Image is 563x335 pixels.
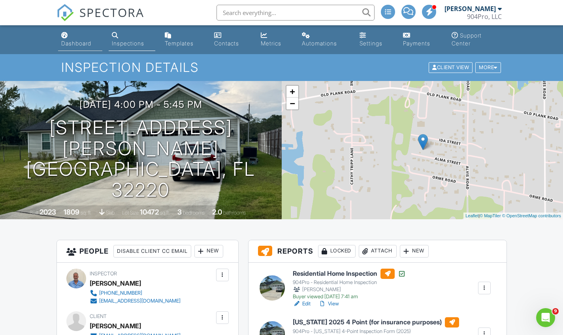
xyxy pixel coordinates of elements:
[99,290,142,296] div: [PHONE_NUMBER]
[61,40,91,47] div: Dashboard
[81,210,92,216] span: sq. ft.
[360,40,382,47] div: Settings
[79,4,144,21] span: SPECTORA
[286,86,298,98] a: Zoom in
[40,208,56,216] div: 2023
[463,213,563,219] div: |
[502,213,561,218] a: © OpenStreetMap contributors
[90,320,141,332] div: [PERSON_NAME]
[293,328,459,335] div: 904Pro - [US_STATE] 4-Point Inspection Form (2025)
[211,28,251,51] a: Contacts
[177,208,182,216] div: 3
[318,300,339,308] a: View
[90,297,181,305] a: [EMAIL_ADDRESS][DOMAIN_NAME]
[299,28,350,51] a: Automations (Advanced)
[109,28,155,51] a: Inspections
[444,5,496,13] div: [PERSON_NAME]
[302,40,337,47] div: Automations
[57,240,238,263] h3: People
[113,245,191,258] div: Disable Client CC Email
[90,289,181,297] a: [PHONE_NUMBER]
[293,300,311,308] a: Edit
[64,208,79,216] div: 1809
[286,98,298,109] a: Zoom out
[552,308,559,314] span: 9
[258,28,292,51] a: Metrics
[90,277,141,289] div: [PERSON_NAME]
[475,62,501,73] div: More
[293,294,406,300] div: Buyer viewed [DATE] 7:41 am
[429,62,473,73] div: Client View
[293,279,406,286] div: 904Pro - Residential Home Inspection
[452,32,482,47] div: Support Center
[536,308,555,327] iframe: Intercom live chat
[261,40,281,47] div: Metrics
[160,210,170,216] span: sq.ft.
[183,210,205,216] span: bedrooms
[162,28,205,51] a: Templates
[56,11,144,27] a: SPECTORA
[318,245,356,258] div: Locked
[249,240,507,263] h3: Reports
[30,210,38,216] span: Built
[214,40,239,47] div: Contacts
[194,245,223,258] div: New
[293,269,406,279] h6: Residential Home Inspection
[140,208,159,216] div: 10472
[400,28,442,51] a: Payments
[79,99,202,110] h3: [DATE] 4:00 pm - 5:45 pm
[428,64,475,70] a: Client View
[480,213,501,218] a: © MapTiler
[465,213,478,218] a: Leaflet
[403,40,430,47] div: Payments
[90,313,107,319] span: Client
[293,286,406,294] div: [PERSON_NAME]
[448,28,505,51] a: Support Center
[122,210,139,216] span: Lot Size
[293,317,459,327] h6: [US_STATE] 2025 4 Point (for insurance purposes)
[106,210,115,216] span: slab
[13,117,269,201] h1: [STREET_ADDRESS][PERSON_NAME] [GEOGRAPHIC_DATA], FL 32220
[56,4,74,21] img: The Best Home Inspection Software - Spectora
[212,208,222,216] div: 2.0
[61,60,501,74] h1: Inspection Details
[217,5,375,21] input: Search everything...
[112,40,144,47] div: Inspections
[223,210,246,216] span: bathrooms
[467,13,502,21] div: 904Pro, LLC
[293,269,406,300] a: Residential Home Inspection 904Pro - Residential Home Inspection [PERSON_NAME] Buyer viewed [DATE...
[356,28,394,51] a: Settings
[58,28,102,51] a: Dashboard
[165,40,194,47] div: Templates
[400,245,429,258] div: New
[359,245,397,258] div: Attach
[99,298,181,304] div: [EMAIL_ADDRESS][DOMAIN_NAME]
[90,271,117,277] span: Inspector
